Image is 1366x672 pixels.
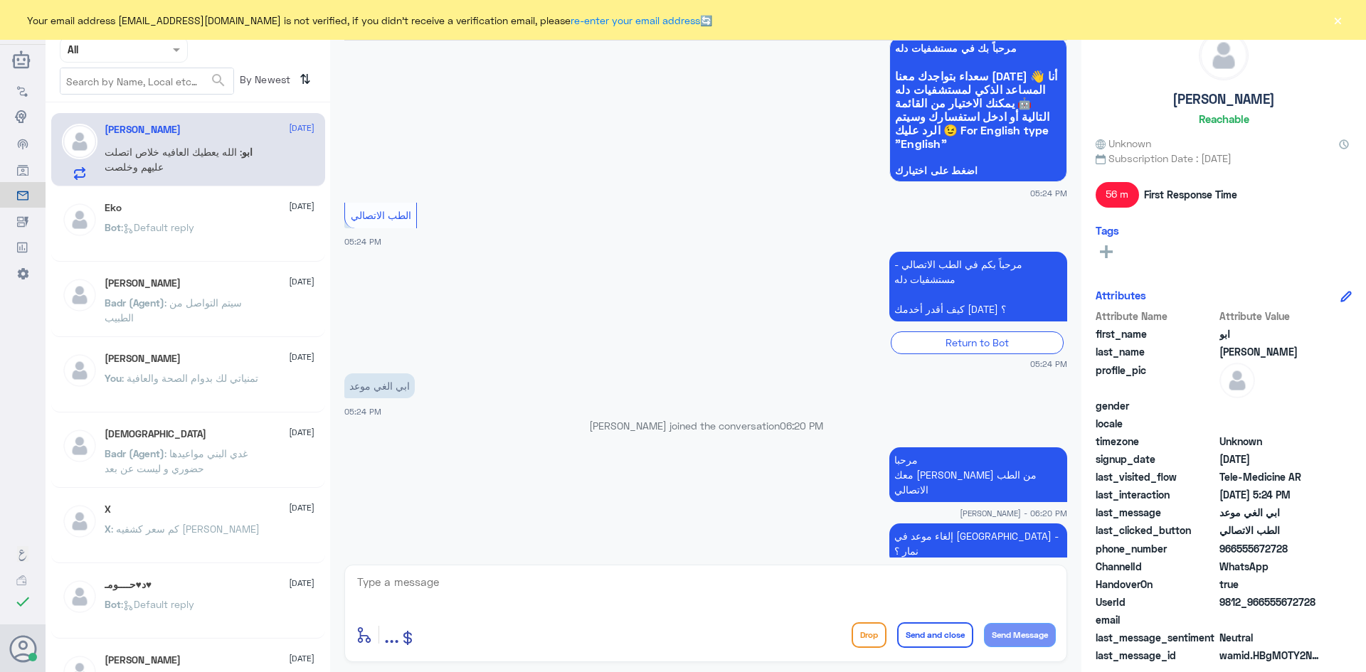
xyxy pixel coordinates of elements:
[289,652,314,665] span: [DATE]
[351,209,411,221] span: الطب الاتصالي
[242,146,253,158] span: ابو
[889,252,1067,321] p: 10/8/2025, 5:24 PM
[1096,309,1217,324] span: Attribute Name
[1096,344,1217,359] span: last_name
[62,202,97,238] img: defaultAdmin.png
[344,373,415,398] p: 10/8/2025, 5:24 PM
[105,447,164,459] span: Badr (Agent)
[105,124,181,136] h5: ابو عبدالله
[27,13,712,28] span: Your email address [EMAIL_ADDRESS][DOMAIN_NAME] is not verified, if you didn't receive a verifica...
[62,503,97,539] img: defaultAdmin.png
[1144,187,1237,202] span: First Response Time
[1219,326,1323,341] span: ابو
[344,407,381,416] span: 05:24 PM
[105,579,152,591] h5: د♥حــــومـ♥
[105,372,122,384] span: You
[62,428,97,464] img: defaultAdmin.png
[105,503,111,516] h5: X
[289,122,314,134] span: [DATE]
[1219,434,1323,449] span: Unknown
[105,146,242,173] span: : الله يعطيك العافيه خلاص اتصلت عليهم وخلصت
[1199,112,1249,125] h6: Reachable
[121,221,194,233] span: : Default reply
[780,420,823,432] span: 06:20 PM
[62,124,97,159] img: defaultAdmin.png
[9,635,36,662] button: Avatar
[111,523,260,535] span: : كم سعر كشفيه [PERSON_NAME]
[1219,363,1255,398] img: defaultAdmin.png
[60,68,233,94] input: Search by Name, Local etc…
[897,622,973,648] button: Send and close
[1219,594,1323,609] span: 9812_966555672728
[1096,398,1217,413] span: gender
[62,579,97,614] img: defaultAdmin.png
[384,622,399,647] span: ...
[344,237,381,246] span: 05:24 PM
[105,202,122,214] h5: Eko
[1219,559,1323,574] span: 2
[1096,452,1217,466] span: signup_date
[1219,398,1323,413] span: null
[210,72,227,89] span: search
[889,523,1067,563] p: 10/8/2025, 6:21 PM
[105,221,121,233] span: Bot
[121,598,194,610] span: : Default reply
[1096,363,1217,395] span: profile_pic
[105,428,206,440] h5: سبحان الله
[105,523,111,535] span: X
[105,598,121,610] span: Bot
[1096,541,1217,556] span: phone_number
[1096,326,1217,341] span: first_name
[1219,469,1323,484] span: Tele-Medicine AR
[344,418,1067,433] p: [PERSON_NAME] joined the conversation
[210,69,227,92] button: search
[1030,358,1067,370] span: 05:24 PM
[105,447,248,474] span: : غدي البني مواعيدها حضوري و ليست عن بعد
[300,68,311,91] i: ⇅
[1096,416,1217,431] span: locale
[891,331,1064,353] div: Return to Bot
[1096,612,1217,627] span: email
[289,200,314,213] span: [DATE]
[1096,577,1217,592] span: HandoverOn
[289,351,314,363] span: [DATE]
[1030,187,1067,199] span: 05:24 PM
[105,277,181,289] h5: Anas
[289,275,314,288] span: [DATE]
[1096,487,1217,502] span: last_interaction
[62,353,97,388] img: defaultAdmin.png
[960,507,1067,519] span: [PERSON_NAME] - 06:20 PM
[14,593,31,610] i: check
[105,297,164,309] span: Badr (Agent)
[384,619,399,651] button: ...
[1219,309,1323,324] span: Attribute Value
[1096,182,1139,208] span: 56 m
[1096,434,1217,449] span: timezone
[1096,505,1217,520] span: last_message
[105,353,181,365] h5: Mohammed ALRASHED
[289,426,314,439] span: [DATE]
[1219,452,1323,466] span: 2025-08-10T14:23:33.844Z
[1096,648,1217,663] span: last_message_id
[1219,416,1323,431] span: null
[1096,151,1352,166] span: Subscription Date : [DATE]
[1219,487,1323,502] span: 2025-08-10T14:24:32.528Z
[889,447,1067,502] p: 10/8/2025, 6:20 PM
[1219,523,1323,538] span: الطب الاتصالي
[1330,13,1345,27] button: ×
[1096,559,1217,574] span: ChannelId
[234,68,294,96] span: By Newest
[1096,523,1217,538] span: last_clicked_button
[895,43,1061,54] span: مرحباً بك في مستشفيات دله
[1219,612,1323,627] span: null
[1219,505,1323,520] span: ابي الغي موعد
[1219,344,1323,359] span: عبدالله
[62,277,97,313] img: defaultAdmin.png
[122,372,258,384] span: : تمنياتي لك بدوام الصحة والعافية
[984,623,1056,647] button: Send Message
[1096,136,1151,151] span: Unknown
[1200,31,1248,80] img: defaultAdmin.png
[1096,630,1217,645] span: last_message_sentiment
[289,577,314,590] span: [DATE]
[289,501,314,514] span: [DATE]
